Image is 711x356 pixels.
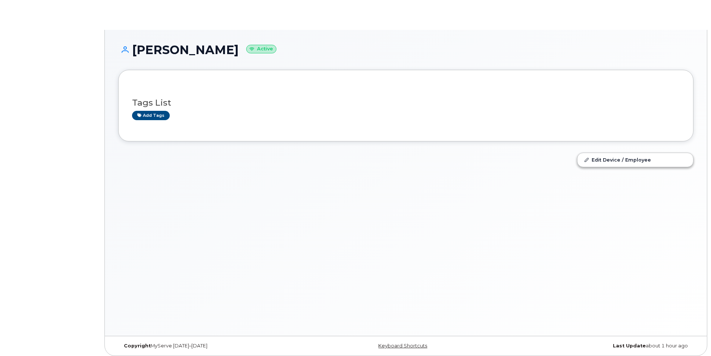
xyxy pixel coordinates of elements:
h3: Tags List [132,98,680,107]
strong: Last Update [613,343,646,349]
div: about 1 hour ago [502,343,693,349]
a: Keyboard Shortcuts [378,343,427,349]
div: MyServe [DATE]–[DATE] [118,343,310,349]
a: Edit Device / Employee [577,153,693,166]
small: Active [246,45,276,53]
a: Add tags [132,111,170,120]
h1: [PERSON_NAME] [118,43,693,56]
strong: Copyright [124,343,151,349]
